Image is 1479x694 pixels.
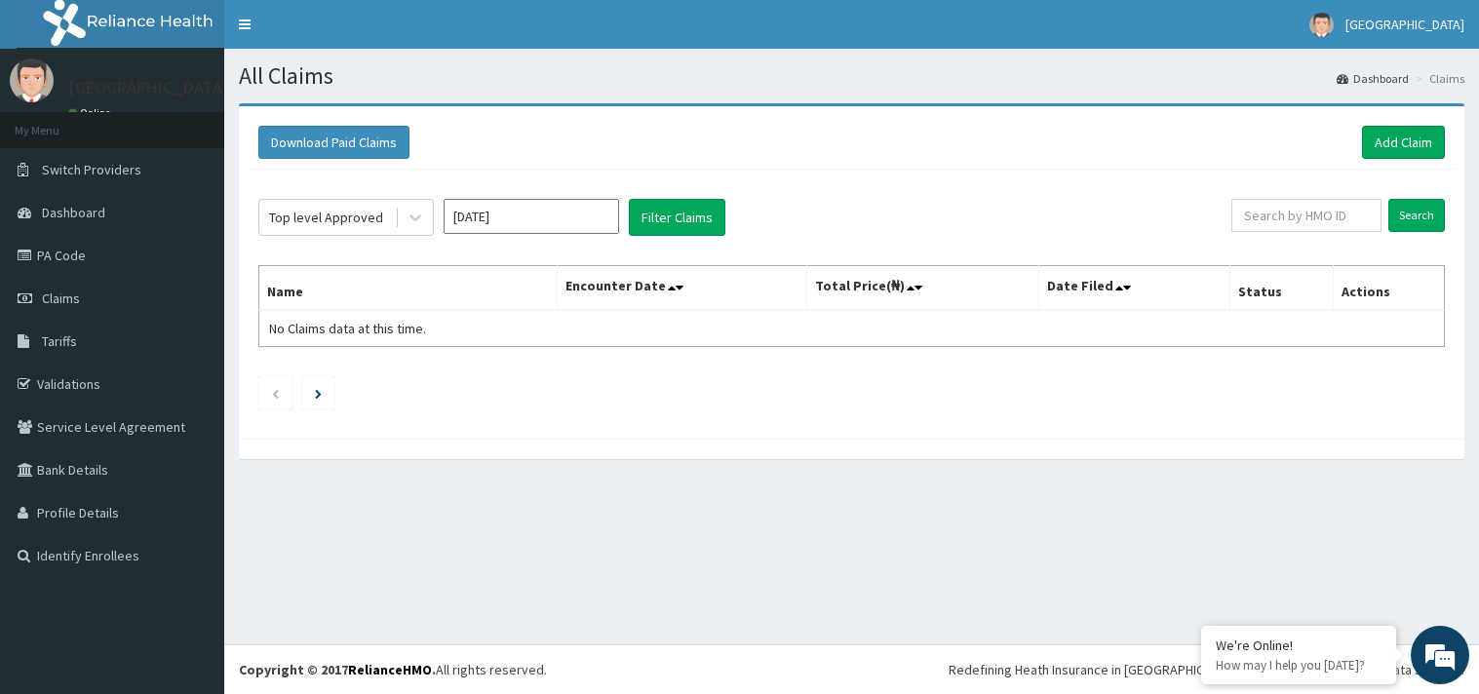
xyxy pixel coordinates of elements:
[259,266,558,311] th: Name
[949,660,1464,679] div: Redefining Heath Insurance in [GEOGRAPHIC_DATA] using Telemedicine and Data Science!
[1362,126,1445,159] a: Add Claim
[269,208,383,227] div: Top level Approved
[42,204,105,221] span: Dashboard
[258,126,409,159] button: Download Paid Claims
[444,199,619,234] input: Select Month and Year
[558,266,807,311] th: Encounter Date
[807,266,1038,311] th: Total Price(₦)
[239,63,1464,89] h1: All Claims
[629,199,725,236] button: Filter Claims
[1216,657,1382,674] p: How may I help you today?
[224,644,1479,694] footer: All rights reserved.
[315,384,322,402] a: Next page
[1345,16,1464,33] span: [GEOGRAPHIC_DATA]
[239,661,436,678] strong: Copyright © 2017 .
[269,320,426,337] span: No Claims data at this time.
[10,58,54,102] img: User Image
[1411,70,1464,87] li: Claims
[1388,199,1445,232] input: Search
[1229,266,1333,311] th: Status
[1309,13,1334,37] img: User Image
[42,332,77,350] span: Tariffs
[1231,199,1382,232] input: Search by HMO ID
[1337,70,1409,87] a: Dashboard
[271,384,280,402] a: Previous page
[1216,636,1382,654] div: We're Online!
[1038,266,1229,311] th: Date Filed
[68,79,229,96] p: [GEOGRAPHIC_DATA]
[1333,266,1444,311] th: Actions
[348,661,432,678] a: RelianceHMO
[42,161,141,178] span: Switch Providers
[68,106,115,120] a: Online
[42,289,80,307] span: Claims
